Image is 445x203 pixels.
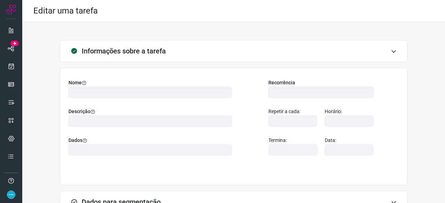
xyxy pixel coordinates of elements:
img: Logo [6,4,16,15]
label: Repetir a cada: [268,108,319,115]
label: Dados [68,137,234,144]
label: Nome [68,79,234,86]
h2: Editar uma tarefa [33,6,98,16]
label: Data: [325,137,375,144]
label: Termina: [268,137,319,144]
h3: Informações sobre a tarefa [82,47,166,55]
label: Horário: [325,108,375,115]
label: Recorrência [268,79,375,86]
img: 4352b08165ebb499c4ac5b335522ff74.png [7,191,15,199]
label: Descrição [68,108,234,115]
